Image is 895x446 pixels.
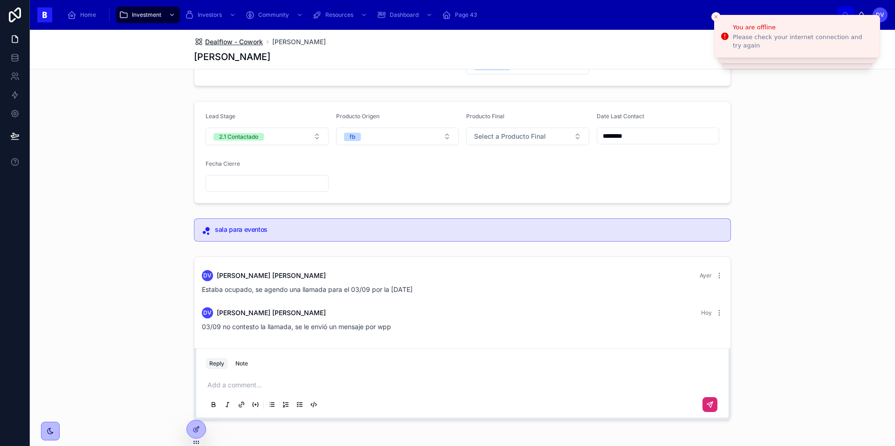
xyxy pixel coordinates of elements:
span: Estaba ocupado, se agendo una llamada para el 03/09 por la [DATE] [202,285,413,293]
a: [PERSON_NAME] [272,37,326,47]
span: Investors [198,11,222,19]
div: Note [235,360,248,367]
a: Home [64,7,103,23]
span: [PERSON_NAME] [PERSON_NAME] [217,271,326,280]
div: scrollable content [60,5,837,25]
a: Community [242,7,308,23]
span: Dashboard [390,11,419,19]
button: Reply [206,358,228,369]
div: Please check your internet connection and try again [733,33,872,50]
button: Note [232,358,252,369]
span: Producto Origen [336,113,379,120]
div: fb [350,133,355,141]
span: Date Last Contact [597,113,644,120]
span: Resources [325,11,353,19]
span: Select a Producto Final [474,132,546,141]
span: Home [80,11,96,19]
a: Dealflow - Cowork [194,37,263,47]
a: Dashboard [374,7,437,23]
span: Community [258,11,289,19]
div: 2.1 Contactado [219,133,258,141]
button: Select Button [336,128,459,145]
h1: [PERSON_NAME] [194,50,270,63]
a: Investors [182,7,241,23]
img: App logo [37,7,52,22]
span: Producto Final [466,113,504,120]
a: Investment [116,7,180,23]
a: Page 43 [439,7,483,23]
span: Fecha Cierre [206,160,240,167]
span: 03/09 no contesto la llamada, se le envió un mensaje por wpp [202,323,391,331]
h5: sala para eventos [215,226,723,233]
span: DV [876,11,884,19]
span: Page 43 [455,11,477,19]
button: Select Button [466,128,589,145]
div: You are offline [733,23,872,32]
span: Ayer [700,272,712,279]
span: Lead Stage [206,113,235,120]
button: Select Button [206,128,329,145]
a: Resources [310,7,372,23]
span: [PERSON_NAME] [PERSON_NAME] [217,308,326,318]
span: DV [203,272,212,279]
span: Investment [132,11,161,19]
span: Hoy [701,309,712,316]
span: DV [203,309,212,317]
span: Dealflow - Cowork [205,37,263,47]
button: Close toast [711,12,721,21]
